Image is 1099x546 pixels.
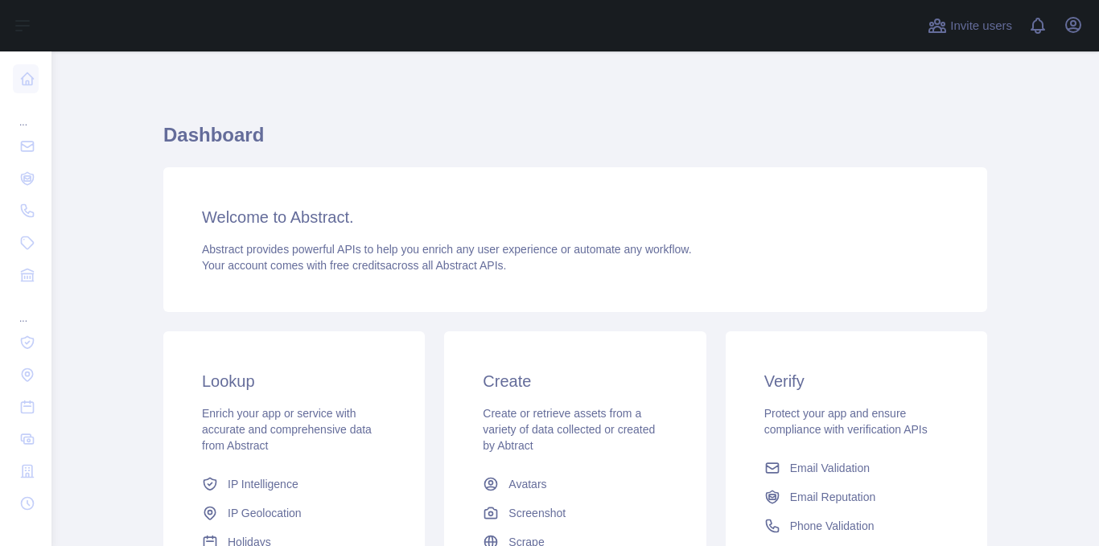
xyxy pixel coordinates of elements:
[13,96,39,129] div: ...
[950,17,1012,35] span: Invite users
[196,470,393,499] a: IP Intelligence
[196,499,393,528] a: IP Geolocation
[476,499,673,528] a: Screenshot
[202,206,949,228] h3: Welcome to Abstract.
[202,259,506,272] span: Your account comes with across all Abstract APIs.
[764,370,949,392] h3: Verify
[764,407,928,436] span: Protect your app and ensure compliance with verification APIs
[202,243,692,256] span: Abstract provides powerful APIs to help you enrich any user experience or automate any workflow.
[476,470,673,499] a: Avatars
[790,518,875,534] span: Phone Validation
[924,13,1015,39] button: Invite users
[228,476,298,492] span: IP Intelligence
[758,482,955,511] a: Email Reputation
[790,460,870,476] span: Email Validation
[163,122,987,161] h1: Dashboard
[758,454,955,482] a: Email Validation
[13,293,39,325] div: ...
[790,489,876,505] span: Email Reputation
[508,476,546,492] span: Avatars
[758,511,955,540] a: Phone Validation
[202,370,386,392] h3: Lookup
[228,505,302,521] span: IP Geolocation
[330,259,385,272] span: free credits
[483,370,667,392] h3: Create
[508,505,566,521] span: Screenshot
[483,407,655,452] span: Create or retrieve assets from a variety of data collected or created by Abtract
[202,407,372,452] span: Enrich your app or service with accurate and comprehensive data from Abstract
